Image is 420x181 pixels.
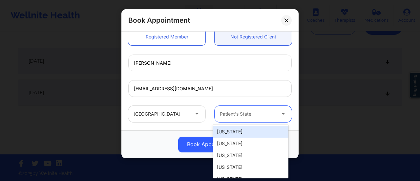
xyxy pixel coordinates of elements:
[128,55,292,71] input: Enter Patient's Full Name
[213,149,288,161] div: [US_STATE]
[134,106,189,122] div: [GEOGRAPHIC_DATA]
[215,29,292,45] a: Not Registered Client
[128,29,205,45] a: Registered Member
[213,126,288,138] div: [US_STATE]
[128,80,292,97] input: Patient's Email
[128,16,190,25] h2: Book Appointment
[213,138,288,149] div: [US_STATE]
[178,137,242,152] button: Book Appointment
[213,161,288,173] div: [US_STATE]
